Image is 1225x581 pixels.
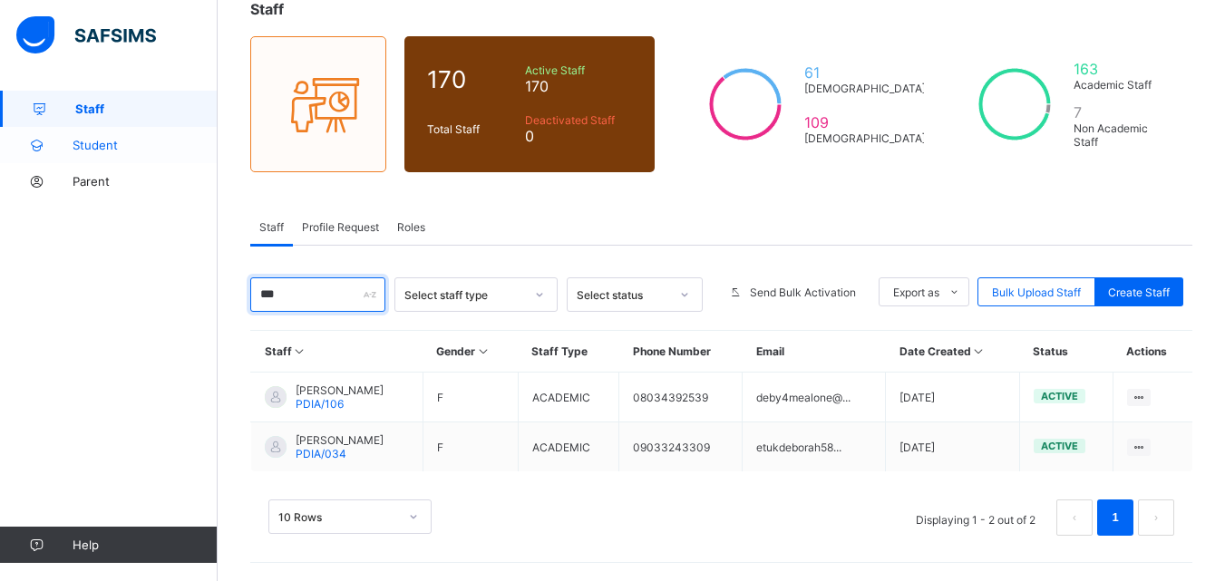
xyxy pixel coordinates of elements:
[404,288,524,302] div: Select staff type
[296,397,344,411] span: PDIA/106
[518,373,618,422] td: ACADEMIC
[1097,499,1133,536] li: 1
[886,422,1019,472] td: [DATE]
[525,63,633,77] span: Active Staff
[1074,60,1170,78] span: 163
[292,344,307,358] i: Sort in Ascending Order
[1041,440,1078,452] span: active
[427,65,516,93] span: 170
[804,82,926,95] span: [DEMOGRAPHIC_DATA]
[1019,331,1113,373] th: Status
[73,537,217,552] span: Help
[1108,286,1170,299] span: Create Staff
[259,220,284,234] span: Staff
[296,383,384,397] span: [PERSON_NAME]
[804,63,926,82] span: 61
[525,113,633,127] span: Deactivated Staff
[73,174,218,189] span: Parent
[278,510,398,524] div: 10 Rows
[296,433,384,447] span: [PERSON_NAME]
[893,286,939,299] span: Export as
[75,102,218,116] span: Staff
[804,113,926,131] span: 109
[971,344,987,358] i: Sort in Ascending Order
[743,422,886,472] td: etukdeborah58...
[518,422,618,472] td: ACADEMIC
[804,131,926,145] span: [DEMOGRAPHIC_DATA]
[1056,499,1093,536] li: 上一页
[423,422,518,472] td: F
[423,118,520,140] div: Total Staff
[577,288,669,302] div: Select status
[16,16,156,54] img: safsims
[423,331,518,373] th: Gender
[1113,331,1192,373] th: Actions
[475,344,491,358] i: Sort in Ascending Order
[525,77,633,95] span: 170
[1106,506,1123,529] a: 1
[1138,499,1174,536] button: next page
[1138,499,1174,536] li: 下一页
[743,373,886,422] td: deby4mealone@...
[886,331,1019,373] th: Date Created
[423,373,518,422] td: F
[302,220,379,234] span: Profile Request
[619,422,743,472] td: 09033243309
[525,127,633,145] span: 0
[619,331,743,373] th: Phone Number
[1074,78,1170,92] span: Academic Staff
[743,331,886,373] th: Email
[1056,499,1093,536] button: prev page
[251,331,423,373] th: Staff
[750,286,856,299] span: Send Bulk Activation
[992,286,1081,299] span: Bulk Upload Staff
[1041,390,1078,402] span: active
[296,447,346,460] span: PDIA/034
[1074,103,1170,121] span: 7
[619,373,743,422] td: 08034392539
[1074,121,1170,149] span: Non Academic Staff
[73,138,218,152] span: Student
[902,499,1049,536] li: Displaying 1 - 2 out of 2
[397,220,425,234] span: Roles
[518,331,618,373] th: Staff Type
[886,373,1019,422] td: [DATE]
